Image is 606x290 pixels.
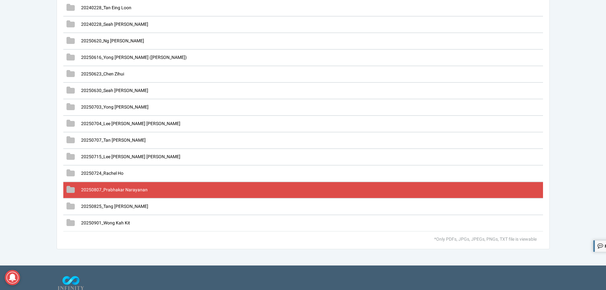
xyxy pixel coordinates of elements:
[81,87,148,94] span: 20250630_Seah [PERSON_NAME]
[63,182,543,198] div: 20250807_Prabhakar Narayanan
[63,66,543,82] div: 20250623_Chen Zihui
[81,170,123,177] span: 20250724_Rachel Ho
[434,236,537,243] span: *Only PDFs, JPGs, JPEGs, PNGs, TXT file is viewable
[81,137,146,144] span: 20250707_Tan [PERSON_NAME]
[81,54,187,61] span: 20250616_Yong [PERSON_NAME] ([PERSON_NAME])
[81,21,148,28] span: 20240228_Seah [PERSON_NAME]
[81,153,180,160] span: 20250715_Lee [PERSON_NAME] [PERSON_NAME]
[63,149,543,165] div: 20250715_Lee [PERSON_NAME] [PERSON_NAME]
[81,4,131,11] span: 20240228_Tan Eing Loon
[81,220,130,226] span: 20250901_Wong Kah Kit
[63,198,543,215] div: 20250825_Tang [PERSON_NAME]
[81,104,149,110] span: 20250703_Yong [PERSON_NAME]
[63,99,543,116] div: 20250703_Yong [PERSON_NAME]
[63,132,543,149] div: 20250707_Tan [PERSON_NAME]
[63,49,543,66] div: 20250616_Yong [PERSON_NAME] ([PERSON_NAME])
[63,33,543,49] div: 20250620_Ng [PERSON_NAME]
[63,165,543,182] div: 20250724_Rachel Ho
[81,187,148,193] span: 20250807_Prabhakar Narayanan
[81,38,144,44] span: 20250620_Ng [PERSON_NAME]
[63,82,543,99] div: 20250630_Seah [PERSON_NAME]
[81,71,124,77] span: 20250623_Chen Zihui
[63,215,543,231] div: 20250901_Wong Kah Kit
[63,116,543,132] div: 20250704_Lee [PERSON_NAME] [PERSON_NAME]
[63,16,543,33] div: 20240228_Seah [PERSON_NAME]
[81,203,148,210] span: 20250825_Tang [PERSON_NAME]
[81,120,180,127] span: 20250704_Lee [PERSON_NAME] [PERSON_NAME]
